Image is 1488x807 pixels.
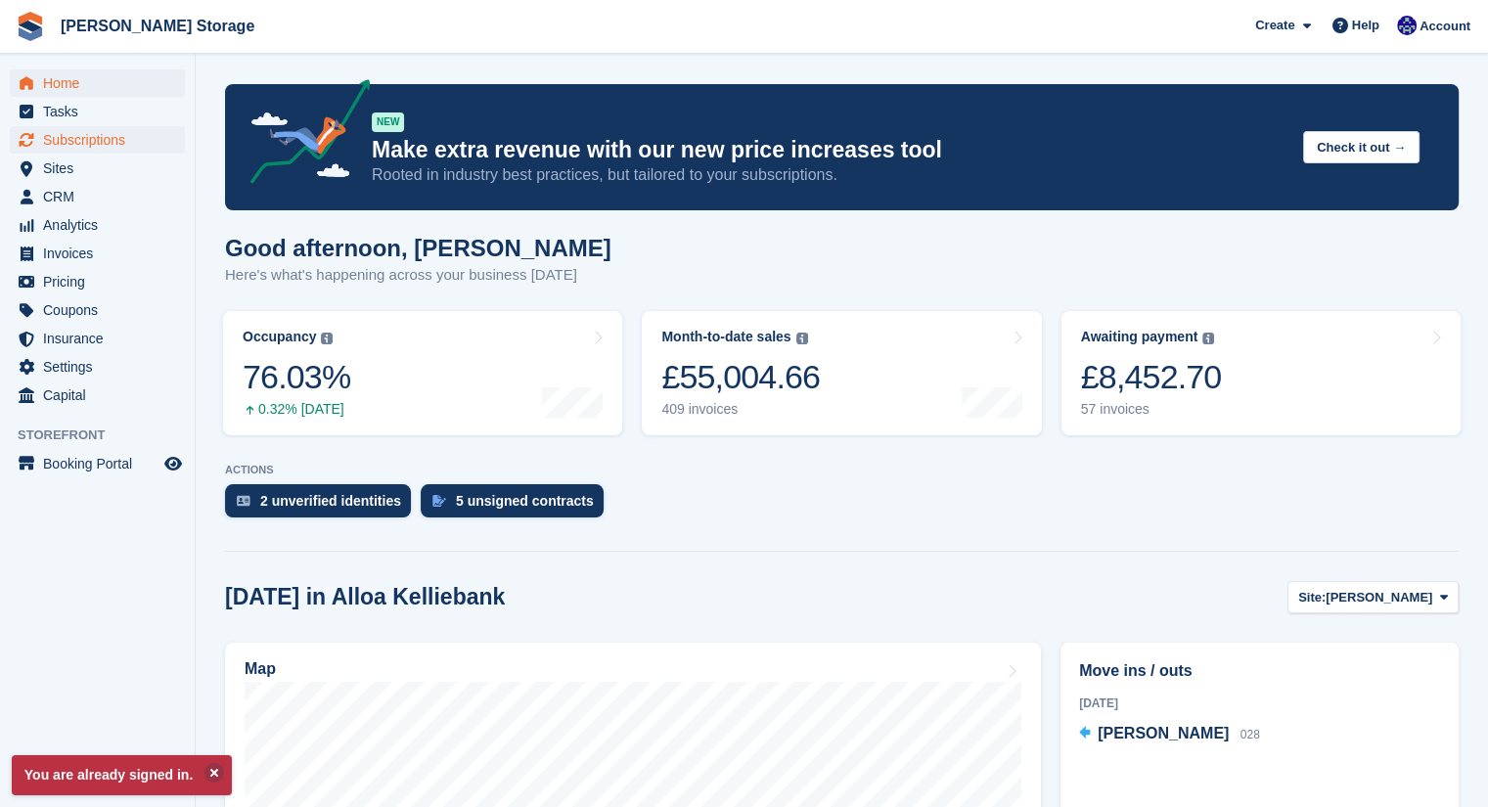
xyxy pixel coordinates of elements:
[243,357,350,397] div: 76.03%
[10,69,185,97] a: menu
[1098,725,1229,741] span: [PERSON_NAME]
[10,183,185,210] a: menu
[243,329,316,345] div: Occupancy
[661,401,820,418] div: 409 invoices
[43,155,160,182] span: Sites
[161,452,185,475] a: Preview store
[432,495,446,507] img: contract_signature_icon-13c848040528278c33f63329250d36e43548de30e8caae1d1a13099fd9432cc5.svg
[53,10,262,42] a: [PERSON_NAME] Storage
[796,333,808,344] img: icon-info-grey-7440780725fd019a000dd9b08b2336e03edf1995a4989e88bcd33f0948082b44.svg
[321,333,333,344] img: icon-info-grey-7440780725fd019a000dd9b08b2336e03edf1995a4989e88bcd33f0948082b44.svg
[1287,581,1459,613] button: Site: [PERSON_NAME]
[421,484,613,527] a: 5 unsigned contracts
[372,164,1287,186] p: Rooted in industry best practices, but tailored to your subscriptions.
[16,12,45,41] img: stora-icon-8386f47178a22dfd0bd8f6a31ec36ba5ce8667c1dd55bd0f319d3a0aa187defe.svg
[10,240,185,267] a: menu
[10,268,185,295] a: menu
[372,136,1287,164] p: Make extra revenue with our new price increases tool
[1081,401,1222,418] div: 57 invoices
[1081,357,1222,397] div: £8,452.70
[43,126,160,154] span: Subscriptions
[661,329,790,345] div: Month-to-date sales
[1420,17,1470,36] span: Account
[1352,16,1379,35] span: Help
[43,98,160,125] span: Tasks
[1079,695,1440,712] div: [DATE]
[1298,588,1326,607] span: Site:
[1081,329,1198,345] div: Awaiting payment
[225,584,505,610] h2: [DATE] in Alloa Kelliebank
[43,183,160,210] span: CRM
[43,296,160,324] span: Coupons
[43,240,160,267] span: Invoices
[1079,722,1260,747] a: [PERSON_NAME] 028
[1079,659,1440,683] h2: Move ins / outs
[10,353,185,381] a: menu
[10,325,185,352] a: menu
[10,381,185,409] a: menu
[225,484,421,527] a: 2 unverified identities
[1240,728,1260,741] span: 028
[10,450,185,477] a: menu
[12,755,232,795] p: You are already signed in.
[225,235,611,261] h1: Good afternoon, [PERSON_NAME]
[1202,333,1214,344] img: icon-info-grey-7440780725fd019a000dd9b08b2336e03edf1995a4989e88bcd33f0948082b44.svg
[372,112,404,132] div: NEW
[1397,16,1417,35] img: Ross Watt
[43,450,160,477] span: Booking Portal
[234,79,371,191] img: price-adjustments-announcement-icon-8257ccfd72463d97f412b2fc003d46551f7dbcb40ab6d574587a9cd5c0d94...
[225,464,1459,476] p: ACTIONS
[10,98,185,125] a: menu
[1255,16,1294,35] span: Create
[243,401,350,418] div: 0.32% [DATE]
[225,264,611,287] p: Here's what's happening across your business [DATE]
[43,268,160,295] span: Pricing
[43,211,160,239] span: Analytics
[245,660,276,678] h2: Map
[18,426,195,445] span: Storefront
[10,126,185,154] a: menu
[43,69,160,97] span: Home
[260,493,401,509] div: 2 unverified identities
[237,495,250,507] img: verify_identity-adf6edd0f0f0b5bbfe63781bf79b02c33cf7c696d77639b501bdc392416b5a36.svg
[456,493,594,509] div: 5 unsigned contracts
[661,357,820,397] div: £55,004.66
[43,381,160,409] span: Capital
[1326,588,1432,607] span: [PERSON_NAME]
[10,155,185,182] a: menu
[223,311,622,435] a: Occupancy 76.03% 0.32% [DATE]
[43,325,160,352] span: Insurance
[642,311,1041,435] a: Month-to-date sales £55,004.66 409 invoices
[1061,311,1461,435] a: Awaiting payment £8,452.70 57 invoices
[10,296,185,324] a: menu
[1303,131,1420,163] button: Check it out →
[43,353,160,381] span: Settings
[10,211,185,239] a: menu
